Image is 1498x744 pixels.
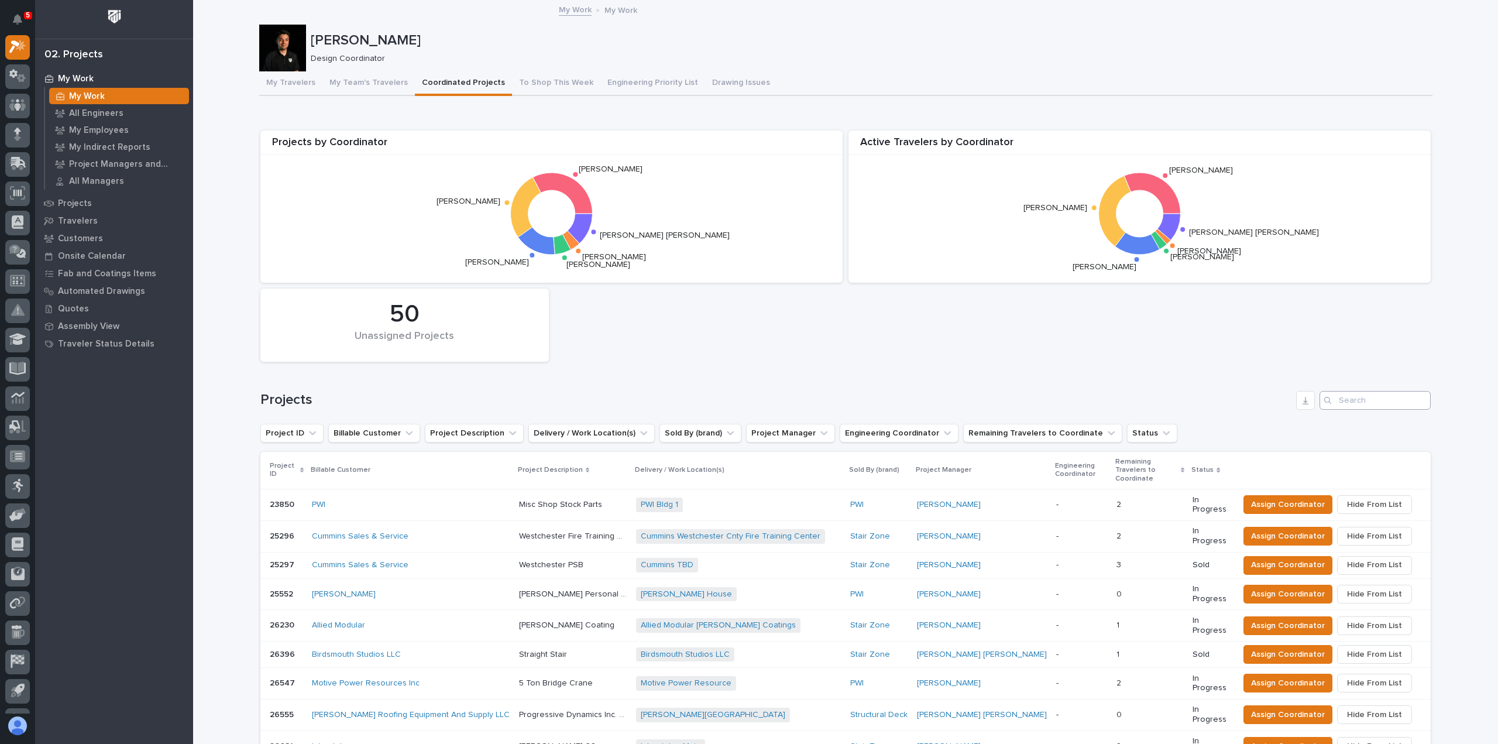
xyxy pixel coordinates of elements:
a: My Work [35,70,193,87]
a: Projects [35,194,193,212]
button: Remaining Travelers to Coordinate [963,424,1122,443]
tr: 2655526555 [PERSON_NAME] Roofing Equipment And Supply LLC Progressive Dynamics Inc. - [PERSON_NAM... [260,699,1431,731]
span: Hide From List [1347,558,1402,572]
p: Travelers [58,216,98,227]
p: 26230 [270,618,297,630]
p: 3 [1116,558,1123,570]
p: Project Managers and Engineers [69,159,184,170]
button: Assign Coordinator [1243,674,1332,692]
p: Billable Customer [311,464,370,476]
span: Hide From List [1347,498,1402,512]
span: Assign Coordinator [1251,619,1325,633]
text: [PERSON_NAME] [1073,263,1136,271]
button: To Shop This Week [512,71,600,96]
p: Delivery / Work Location(s) [635,464,724,476]
p: Project Manager [916,464,971,476]
p: - [1056,500,1107,510]
tr: 2385023850 PWI Misc Shop Stock PartsMisc Shop Stock Parts PWI Bldg 1 PWI [PERSON_NAME] -22 In Pro... [260,489,1431,520]
text: [PERSON_NAME] [1177,247,1241,255]
p: Misc Shop Stock Parts [519,498,604,510]
p: Sold By (brand) [849,464,899,476]
p: Assembly View [58,321,119,332]
p: Status [1191,464,1214,476]
p: - [1056,560,1107,570]
div: Notifications5 [15,14,30,33]
span: Hide From List [1347,619,1402,633]
p: 5 Ton Bridge Crane [519,676,595,688]
span: Hide From List [1347,647,1402,661]
a: Assembly View [35,317,193,335]
button: users-avatar [5,714,30,738]
p: [PERSON_NAME] Coating [519,618,617,630]
a: PWI [850,678,864,688]
button: Assign Coordinator [1243,705,1332,724]
a: Cummins TBD [641,560,693,570]
text: [PERSON_NAME] [1023,204,1087,212]
p: - [1056,650,1107,660]
a: [PERSON_NAME] [917,500,981,510]
button: Hide From List [1337,705,1412,724]
p: 5 [26,11,30,19]
a: [PERSON_NAME] [917,678,981,688]
button: My Travelers [259,71,322,96]
button: Assign Coordinator [1243,527,1332,546]
img: Workspace Logo [104,6,125,28]
a: Travelers [35,212,193,229]
a: Stair Zone [850,620,890,630]
a: My Work [559,2,592,16]
a: Cummins Westchester Cnty Fire Training Center [641,532,820,541]
p: Projects [58,198,92,209]
button: Hide From List [1337,674,1412,692]
a: [PERSON_NAME] House [641,589,732,599]
input: Search [1320,391,1431,410]
span: Assign Coordinator [1251,647,1325,661]
button: Assign Coordinator [1243,585,1332,604]
p: 2 [1116,498,1123,510]
a: [PERSON_NAME] [PERSON_NAME] [917,650,1047,660]
a: Motive Power Resource [641,678,731,688]
p: In Progress [1193,584,1229,604]
p: My Work [69,91,105,102]
a: Birdsmouth Studios LLC [641,650,730,660]
a: All Managers [45,173,193,189]
p: 0 [1116,587,1124,599]
p: Westchester Fire Training Cent [519,529,629,541]
p: In Progress [1193,705,1229,725]
text: [PERSON_NAME] [PERSON_NAME] [1189,228,1319,236]
p: - [1056,710,1107,720]
a: My Work [45,88,193,104]
p: Design Coordinator [311,54,1423,64]
button: Hide From List [1337,527,1412,546]
span: Hide From List [1347,529,1402,543]
p: [PERSON_NAME] [311,32,1428,49]
button: Hide From List [1337,645,1412,664]
p: - [1056,532,1107,541]
text: [PERSON_NAME] [582,253,646,261]
a: PWI [850,589,864,599]
button: My Team's Travelers [322,71,415,96]
a: Project Managers and Engineers [45,156,193,172]
div: Unassigned Projects [280,330,529,355]
button: Project Description [425,424,524,443]
p: 26547 [270,676,297,688]
p: In Progress [1193,674,1229,694]
tr: 2639626396 Birdsmouth Studios LLC Straight StairStraight Stair Birdsmouth Studios LLC Stair Zone ... [260,642,1431,668]
div: Projects by Coordinator [260,136,843,156]
p: Customers [58,234,103,244]
p: 26555 [270,708,296,720]
a: Allied Modular [PERSON_NAME] Coatings [641,620,796,630]
p: - [1056,589,1107,599]
button: Hide From List [1337,556,1412,575]
p: Progressive Dynamics Inc. - Ryan Field B-Decking [519,708,629,720]
button: Engineering Coordinator [840,424,958,443]
button: Assign Coordinator [1243,495,1332,514]
a: [PERSON_NAME] [917,589,981,599]
p: In Progress [1193,526,1229,546]
p: Onsite Calendar [58,251,126,262]
text: [PERSON_NAME] [437,198,500,206]
a: PWI Bldg 1 [641,500,678,510]
span: Hide From List [1347,708,1402,722]
p: All Engineers [69,108,123,119]
div: 02. Projects [44,49,103,61]
p: [PERSON_NAME] Personal Projects 2025 [519,587,629,599]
